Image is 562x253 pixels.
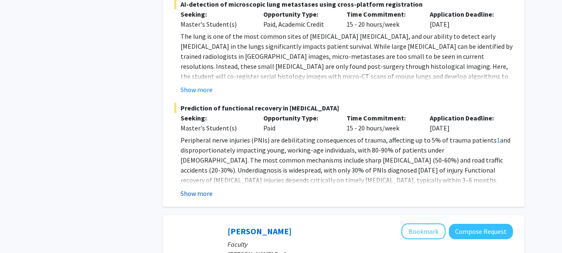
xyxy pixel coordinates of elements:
div: 15 - 20 hours/week [340,9,423,29]
button: Show more [181,188,213,198]
span: Prediction of functional recovery in [MEDICAL_DATA] [174,103,513,113]
p: Opportunity Type: [263,113,334,123]
button: Add Yannis Paulus to Bookmarks [401,223,446,239]
div: 15 - 20 hours/week [340,113,423,133]
div: Paid [257,113,340,133]
p: Application Deadline: [430,113,500,123]
a: [PERSON_NAME] [228,226,292,236]
button: Show more [181,85,213,95]
div: [DATE] [423,9,507,29]
div: [DATE] [423,113,507,133]
p: Time Commitment: [347,113,417,123]
iframe: Chat [6,215,35,247]
div: Paid, Academic Credit [257,9,340,29]
p: Application Deadline: [430,9,500,19]
p: Opportunity Type: [263,9,334,19]
p: Seeking: [181,9,251,19]
span: and disproportionately impacting young, working-age individuals, with 80-90% of patients under [D... [181,136,510,184]
span: Peripheral nerve injuries (PNIs) are debilitating consequences of trauma, affecting up to 5% of t... [181,136,497,144]
p: Seeking: [181,113,251,123]
p: Time Commitment: [347,9,417,19]
div: Master's Student(s) [181,19,251,29]
p: The lung is one of the most common sites of [MEDICAL_DATA] [MEDICAL_DATA], and our ability to det... [181,31,513,121]
button: Compose Request to Yannis Paulus [449,224,513,239]
p: Faculty [228,239,513,249]
a: 1 [497,136,500,144]
div: Master's Student(s) [181,123,251,133]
